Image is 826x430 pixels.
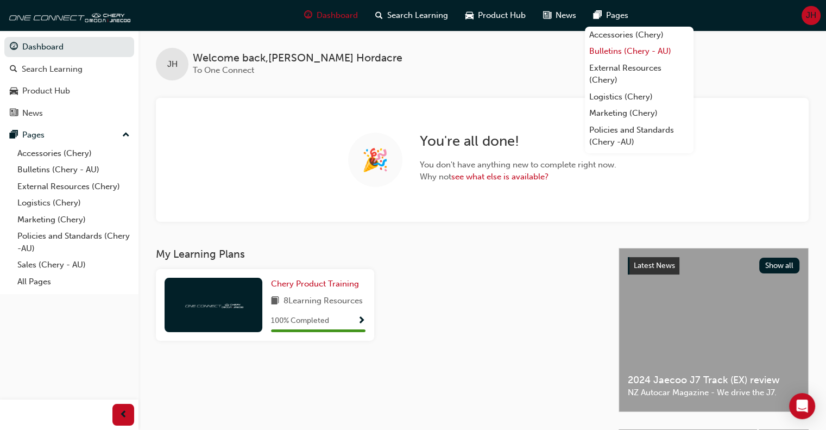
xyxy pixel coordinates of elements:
span: search-icon [10,65,17,74]
span: guage-icon [10,42,18,52]
span: NZ Autocar Magazine - We drive the J7. [628,387,799,399]
a: Latest NewsShow all2024 Jaecoo J7 Track (EX) reviewNZ Autocar Magazine - We drive the J7. [619,248,809,412]
a: Latest NewsShow all [628,257,799,275]
span: You don ' t have anything new to complete right now. [420,159,616,171]
span: news-icon [543,9,551,22]
a: External Resources (Chery) [585,60,693,89]
span: 8 Learning Resources [283,295,363,308]
button: JH [802,6,821,25]
span: car-icon [10,86,18,96]
span: 100 % Completed [271,315,329,327]
a: car-iconProduct Hub [457,4,534,27]
span: Welcome back , [PERSON_NAME] Hordacre [193,52,402,65]
span: Pages [606,9,628,22]
img: oneconnect [5,4,130,26]
span: Product Hub [478,9,526,22]
a: news-iconNews [534,4,585,27]
h2: You ' re all done! [420,133,616,150]
a: see what else is available? [451,172,548,182]
a: Sales (Chery - AU) [13,257,134,273]
div: Pages [22,129,45,141]
button: Pages [4,125,134,145]
a: Chery Product Training [271,278,363,290]
span: News [556,9,576,22]
span: news-icon [10,109,18,119]
span: To One Connect [193,65,254,75]
span: pages-icon [594,9,602,22]
a: pages-iconPages [585,4,637,27]
a: Sales (Chery - AU) [585,151,693,167]
span: JH [806,9,816,22]
img: oneconnect [184,300,243,310]
a: Bulletins (Chery - AU) [13,161,134,178]
span: Dashboard [317,9,358,22]
h3: My Learning Plans [156,248,601,260]
span: pages-icon [10,130,18,140]
span: car-icon [465,9,474,22]
span: 2024 Jaecoo J7 Track (EX) review [628,374,799,387]
a: Search Learning [4,59,134,79]
div: News [22,107,43,120]
div: Product Hub [22,85,70,97]
span: search-icon [375,9,383,22]
a: Accessories (Chery) [585,27,693,43]
a: search-iconSearch Learning [367,4,457,27]
span: Why not [420,171,616,183]
div: Open Intercom Messenger [789,393,815,419]
div: Search Learning [22,63,83,76]
a: Marketing (Chery) [585,105,693,122]
a: Dashboard [4,37,134,57]
a: Marketing (Chery) [13,211,134,228]
span: 🎉 [362,154,389,166]
a: News [4,103,134,123]
a: guage-iconDashboard [295,4,367,27]
span: Chery Product Training [271,279,359,289]
a: Product Hub [4,81,134,101]
button: Show Progress [357,314,365,328]
a: All Pages [13,273,134,290]
a: Policies and Standards (Chery -AU) [13,228,134,257]
span: Latest News [634,261,675,270]
span: prev-icon [119,408,128,422]
span: JH [167,58,178,71]
span: guage-icon [304,9,312,22]
span: book-icon [271,295,279,308]
a: Logistics (Chery) [13,195,134,211]
button: DashboardSearch LearningProduct HubNews [4,35,134,125]
a: Accessories (Chery) [13,145,134,162]
span: Search Learning [387,9,448,22]
a: Policies and Standards (Chery -AU) [585,122,693,151]
a: Bulletins (Chery - AU) [585,43,693,60]
a: External Resources (Chery) [13,178,134,195]
span: up-icon [122,128,130,142]
span: Show Progress [357,316,365,326]
a: Logistics (Chery) [585,89,693,105]
button: Show all [759,258,800,273]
